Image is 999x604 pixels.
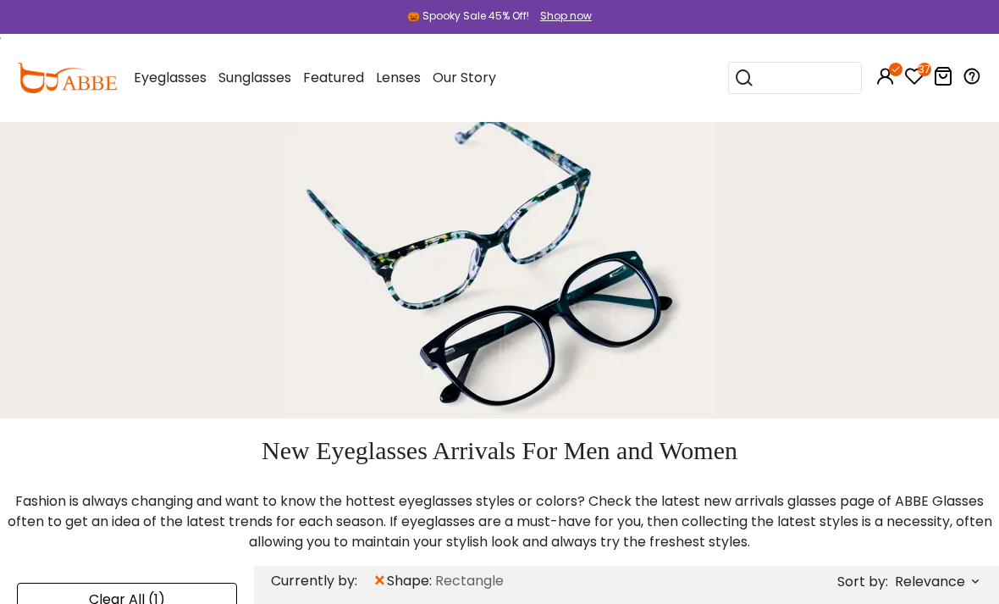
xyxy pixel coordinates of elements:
span: Our Story [433,68,496,87]
span: × [373,566,387,596]
a: Shop now [532,8,592,23]
img: abbeglasses.com [17,63,117,93]
span: shape: [387,571,435,591]
span: Featured [303,68,364,87]
span: Eyeglasses [134,68,207,87]
img: new arrival eyeglasses [284,122,715,418]
span: Sunglasses [218,68,291,87]
span: Rectangle [435,571,504,591]
span: Relevance [895,567,965,597]
span: Sort by: [837,572,888,591]
span: Lenses [376,68,421,87]
div: 🎃 Spooky Sale 45% Off! [407,8,529,24]
i: 37 [918,63,931,76]
div: Currently by: [271,566,373,596]
a: 37 [904,69,924,89]
div: Shop now [540,8,592,24]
